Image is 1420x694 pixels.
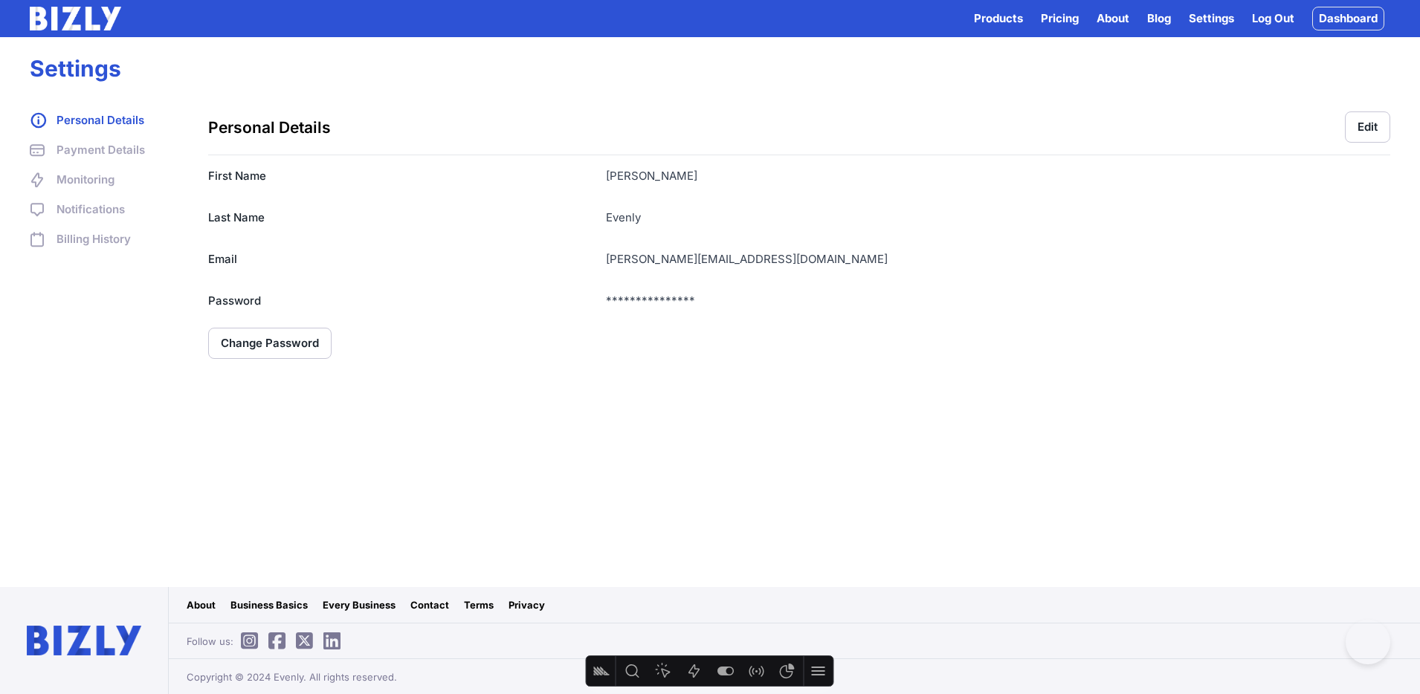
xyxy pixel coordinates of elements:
[606,250,1390,268] dd: [PERSON_NAME][EMAIL_ADDRESS][DOMAIN_NAME]
[187,634,348,649] span: Follow us:
[1189,10,1234,27] a: Settings
[1252,10,1294,27] a: Log Out
[187,597,216,612] a: About
[208,292,594,310] dt: Password
[30,55,1390,82] h1: Settings
[30,141,178,159] a: Payment Details
[30,111,178,129] a: Personal Details
[208,209,594,227] dt: Last Name
[208,250,594,268] dt: Email
[509,597,545,612] a: Privacy
[208,167,594,185] dt: First Name
[464,597,494,612] a: Terms
[1312,7,1384,30] a: Dashboard
[974,10,1023,27] button: Products
[1346,620,1390,664] iframe: Toggle Customer Support
[30,201,178,218] a: Notifications
[30,171,178,189] a: Monitoring
[1041,10,1079,27] a: Pricing
[230,597,308,612] a: Business Basics
[323,597,396,612] a: Every Business
[187,669,397,684] span: Copyright © 2024 Evenly. All rights reserved.
[30,230,178,248] a: Billing History
[1147,10,1171,27] a: Blog
[1345,111,1390,143] button: Edit
[606,167,1390,185] dd: [PERSON_NAME]
[606,209,1390,227] dd: Evenly
[208,328,332,359] a: Change Password
[1097,10,1129,27] a: About
[410,597,449,612] a: Contact
[208,117,331,137] h3: Personal Details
